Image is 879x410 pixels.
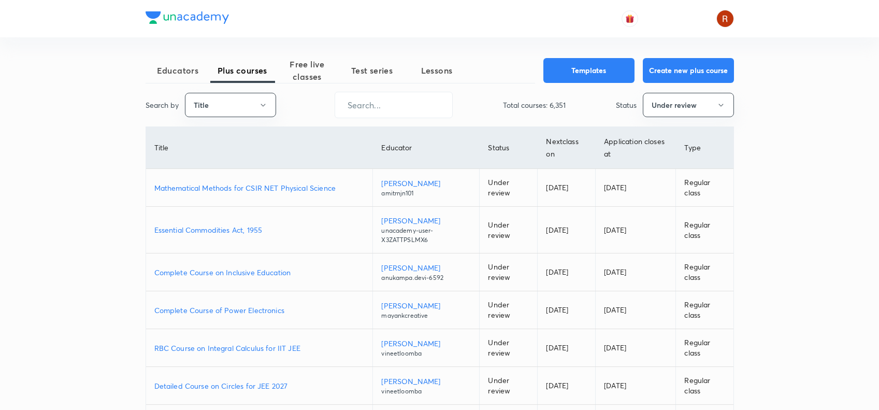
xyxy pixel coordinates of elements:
[643,58,734,83] button: Create new plus course
[616,100,637,110] p: Status
[622,10,638,27] button: avatar
[480,253,538,291] td: Under review
[538,169,596,207] td: [DATE]
[480,291,538,329] td: Under review
[381,178,471,198] a: [PERSON_NAME]amitrnjn101
[381,189,471,198] p: amitrnjn101
[676,291,733,329] td: Regular class
[154,380,365,391] a: Detailed Course on Circles for JEE 2027
[381,215,471,226] p: [PERSON_NAME]
[185,93,276,117] button: Title
[154,224,365,235] a: Essential Commodities Act, 1955
[381,376,471,387] p: [PERSON_NAME]
[596,169,676,207] td: [DATE]
[154,343,365,354] a: RBC Course on Integral Calculus for IIT JEE
[596,367,676,405] td: [DATE]
[381,311,471,320] p: mayankcreative
[596,329,676,367] td: [DATE]
[480,367,538,405] td: Under review
[596,207,676,253] td: [DATE]
[676,169,733,207] td: Regular class
[625,14,635,23] img: avatar
[381,300,471,311] p: [PERSON_NAME]
[538,367,596,405] td: [DATE]
[335,92,452,118] input: Search...
[146,11,229,24] img: Company Logo
[676,329,733,367] td: Regular class
[538,127,596,169] th: Next class on
[381,376,471,396] a: [PERSON_NAME]vineetloomba
[275,58,340,83] span: Free live classes
[503,100,566,110] p: Total courses: 6,351
[381,300,471,320] a: [PERSON_NAME]mayankcreative
[381,338,471,349] p: [PERSON_NAME]
[154,182,365,193] a: Mathematical Methods for CSIR NET Physical Science
[676,207,733,253] td: Regular class
[154,267,365,278] a: Complete Course on Inclusive Education
[480,329,538,367] td: Under review
[716,10,734,27] img: Rupsha chowdhury
[373,127,480,169] th: Educator
[538,207,596,253] td: [DATE]
[381,215,471,245] a: [PERSON_NAME]unacademy-user-X3ZATTPSLMX6
[210,64,275,77] span: Plus courses
[643,93,734,117] button: Under review
[381,178,471,189] p: [PERSON_NAME]
[538,329,596,367] td: [DATE]
[480,127,538,169] th: Status
[381,387,471,396] p: vineetloomba
[381,262,471,282] a: [PERSON_NAME]anukampa.devi-6592
[381,226,471,245] p: unacademy-user-X3ZATTPSLMX6
[596,291,676,329] td: [DATE]
[543,58,635,83] button: Templates
[146,64,210,77] span: Educators
[381,262,471,273] p: [PERSON_NAME]
[381,349,471,358] p: vineetloomba
[381,273,471,282] p: anukampa.devi-6592
[146,11,229,26] a: Company Logo
[381,338,471,358] a: [PERSON_NAME]vineetloomba
[405,64,469,77] span: Lessons
[538,291,596,329] td: [DATE]
[146,127,373,169] th: Title
[146,100,179,110] p: Search by
[676,253,733,291] td: Regular class
[154,305,365,316] a: Complete Course of Power Electronics
[480,207,538,253] td: Under review
[340,64,405,77] span: Test series
[596,253,676,291] td: [DATE]
[538,253,596,291] td: [DATE]
[480,169,538,207] td: Under review
[676,367,733,405] td: Regular class
[676,127,733,169] th: Type
[596,127,676,169] th: Application closes at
